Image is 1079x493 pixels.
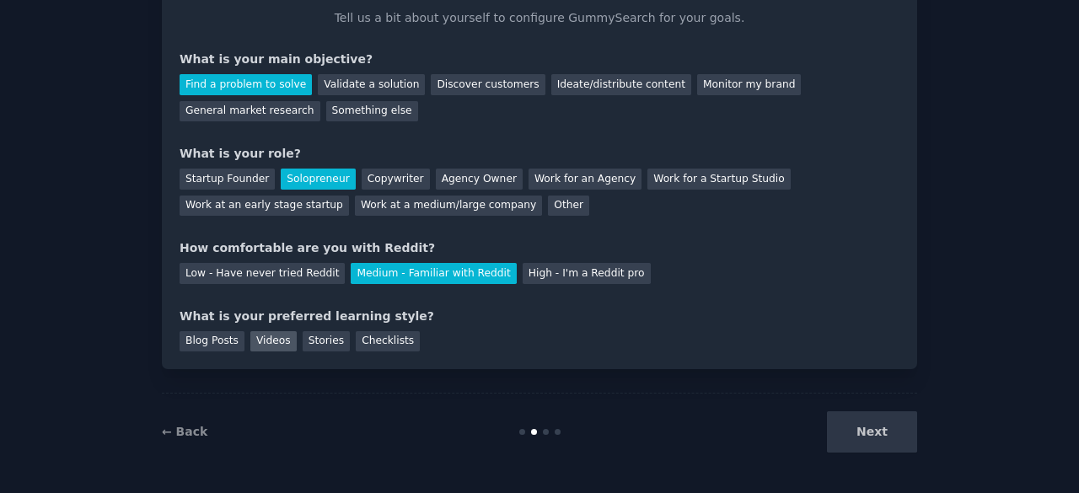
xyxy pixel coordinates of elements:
div: Work at an early stage startup [180,196,349,217]
div: What is your main objective? [180,51,899,68]
div: Videos [250,331,297,352]
div: Other [548,196,589,217]
div: Work for an Agency [529,169,641,190]
div: High - I'm a Reddit pro [523,263,651,284]
div: Blog Posts [180,331,244,352]
div: What is your preferred learning style? [180,308,899,325]
div: Copywriter [362,169,430,190]
div: Low - Have never tried Reddit [180,263,345,284]
div: What is your role? [180,145,899,163]
div: Ideate/distribute content [551,74,691,95]
div: Medium - Familiar with Reddit [351,263,516,284]
div: Solopreneur [281,169,355,190]
div: Discover customers [431,74,545,95]
div: Monitor my brand [697,74,801,95]
div: Work at a medium/large company [355,196,542,217]
div: Agency Owner [436,169,523,190]
div: General market research [180,101,320,122]
div: Stories [303,331,350,352]
div: Something else [326,101,418,122]
a: ← Back [162,425,207,438]
div: How comfortable are you with Reddit? [180,239,899,257]
div: Validate a solution [318,74,425,95]
div: Find a problem to solve [180,74,312,95]
div: Work for a Startup Studio [647,169,790,190]
p: Tell us a bit about yourself to configure GummySearch for your goals. [327,9,752,27]
div: Checklists [356,331,420,352]
div: Startup Founder [180,169,275,190]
